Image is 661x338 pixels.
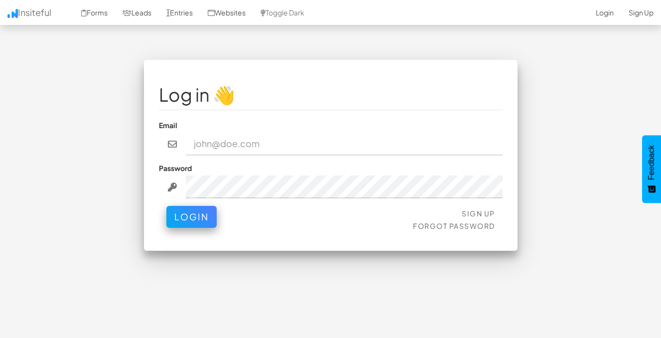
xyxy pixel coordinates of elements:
input: john@doe.com [186,133,503,156]
a: Forgot Password [413,221,495,230]
button: Login [166,206,217,228]
a: Sign Up [462,209,495,218]
img: icon.png [7,9,18,18]
label: Email [159,120,177,130]
label: Password [159,163,192,173]
span: Feedback [647,145,656,180]
h1: Log in 👋 [159,85,503,105]
button: Feedback - Show survey [642,135,661,203]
